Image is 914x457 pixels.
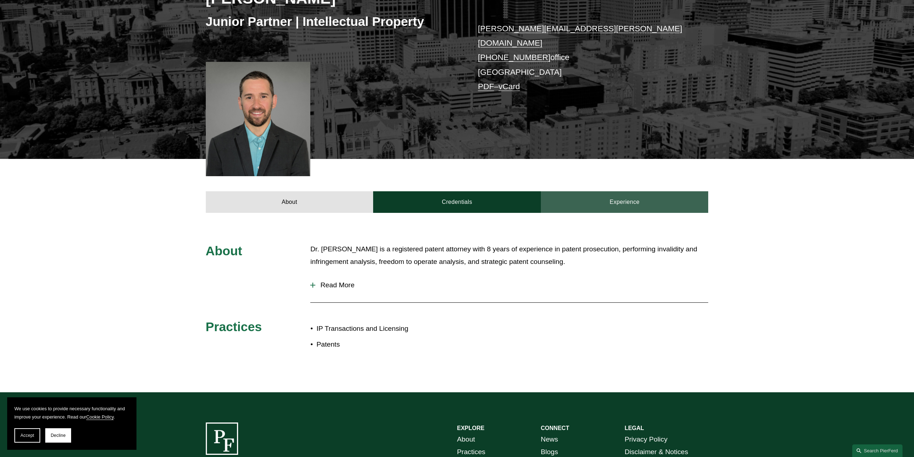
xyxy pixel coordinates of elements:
a: News [541,433,558,446]
a: Search this site [852,444,903,457]
span: Decline [51,433,66,438]
strong: LEGAL [625,425,644,431]
strong: EXPLORE [457,425,484,431]
span: Read More [315,281,708,289]
a: About [206,191,374,213]
span: Practices [206,320,262,334]
h3: Junior Partner | Intellectual Property [206,14,457,29]
a: vCard [498,82,520,91]
p: office [GEOGRAPHIC_DATA] – [478,22,687,94]
a: Credentials [373,191,541,213]
a: Cookie Policy [86,414,114,420]
span: About [206,244,242,258]
a: [PHONE_NUMBER] [478,53,551,62]
strong: CONNECT [541,425,569,431]
p: IP Transactions and Licensing [316,323,457,335]
p: Patents [316,338,457,351]
button: Read More [310,276,708,294]
a: Experience [541,191,709,213]
p: We use cookies to provide necessary functionality and improve your experience. Read our . [14,405,129,421]
a: About [457,433,475,446]
a: [PERSON_NAME][EMAIL_ADDRESS][PERSON_NAME][DOMAIN_NAME] [478,24,682,47]
p: Dr. [PERSON_NAME] is a registered patent attorney with 8 years of experience in patent prosecutio... [310,243,708,268]
section: Cookie banner [7,397,136,450]
a: PDF [478,82,494,91]
a: Privacy Policy [625,433,667,446]
button: Decline [45,428,71,443]
span: Accept [20,433,34,438]
button: Accept [14,428,40,443]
